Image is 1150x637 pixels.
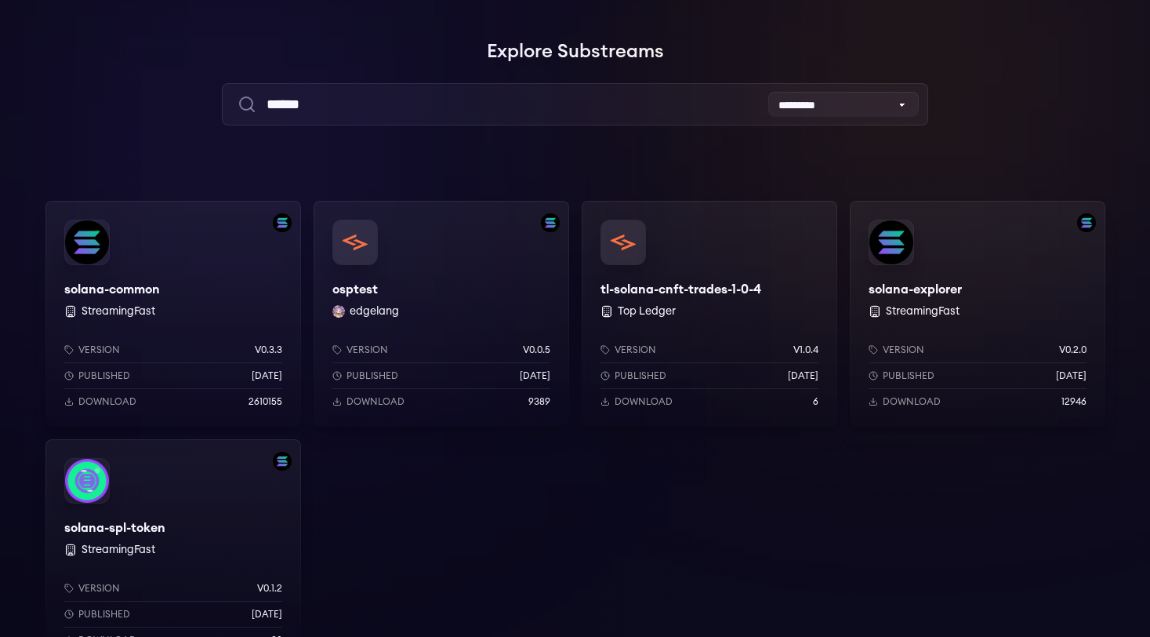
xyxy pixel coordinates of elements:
[793,344,818,356] p: v1.0.4
[813,395,818,408] p: 6
[257,582,282,595] p: v0.1.2
[615,344,656,356] p: Version
[82,304,155,319] button: StreamingFast
[886,304,960,319] button: StreamingFast
[528,395,550,408] p: 9389
[1056,369,1087,382] p: [DATE]
[618,304,676,319] button: Top Ledger
[582,201,837,427] a: tl-solana-cnft-trades-1-0-4tl-solana-cnft-trades-1-0-4 Top LedgerVersionv1.0.4Published[DATE]Down...
[78,344,120,356] p: Version
[314,201,569,427] a: Filter by solana networkosptestosptestedgelang edgelangVersionv0.0.5Published[DATE]Download9389
[346,344,388,356] p: Version
[249,395,282,408] p: 2610155
[45,201,301,427] a: Filter by solana networksolana-commonsolana-common StreamingFastVersionv0.3.3Published[DATE]Downl...
[78,395,136,408] p: Download
[45,36,1105,67] h1: Explore Substreams
[82,542,155,558] button: StreamingFast
[1059,344,1087,356] p: v0.2.0
[883,395,941,408] p: Download
[541,213,560,232] img: Filter by solana network
[883,369,934,382] p: Published
[252,608,282,621] p: [DATE]
[78,582,120,595] p: Version
[350,304,399,319] button: edgelang
[1077,213,1096,232] img: Filter by solana network
[788,369,818,382] p: [DATE]
[273,213,292,232] img: Filter by solana network
[78,608,130,621] p: Published
[883,344,924,356] p: Version
[78,369,130,382] p: Published
[520,369,550,382] p: [DATE]
[252,369,282,382] p: [DATE]
[615,369,666,382] p: Published
[273,452,292,471] img: Filter by solana network
[615,395,673,408] p: Download
[346,369,398,382] p: Published
[1061,395,1087,408] p: 12946
[255,344,282,356] p: v0.3.3
[346,395,404,408] p: Download
[850,201,1105,427] a: Filter by solana networksolana-explorersolana-explorer StreamingFastVersionv0.2.0Published[DATE]D...
[523,344,550,356] p: v0.0.5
